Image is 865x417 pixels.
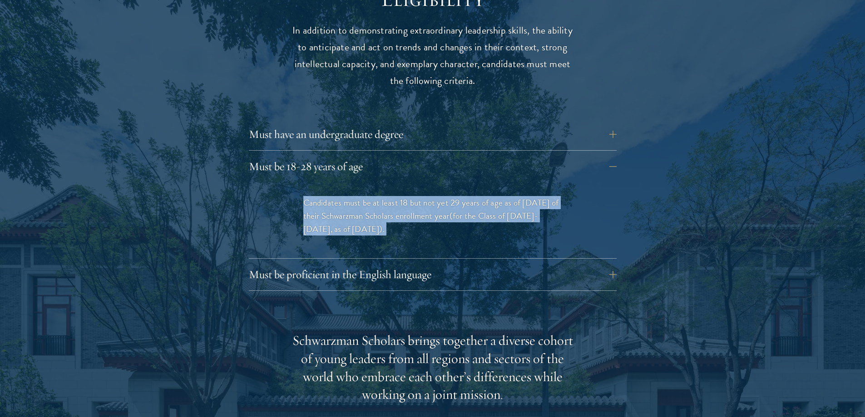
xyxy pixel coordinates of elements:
[249,156,617,177] button: Must be 18-28 years of age
[292,22,573,89] p: In addition to demonstrating extraordinary leadership skills, the ability to anticipate and act o...
[249,123,617,145] button: Must have an undergraduate degree
[303,209,538,235] span: (for the Class of [DATE]-[DATE], as of [DATE])
[303,196,562,235] p: Candidates must be at least 18 but not yet 29 years of age as of [DATE] of their Schwarzman Schol...
[249,264,617,285] button: Must be proficient in the English language
[292,332,573,404] div: Schwarzman Scholars brings together a diverse cohort of young leaders from all regions and sector...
